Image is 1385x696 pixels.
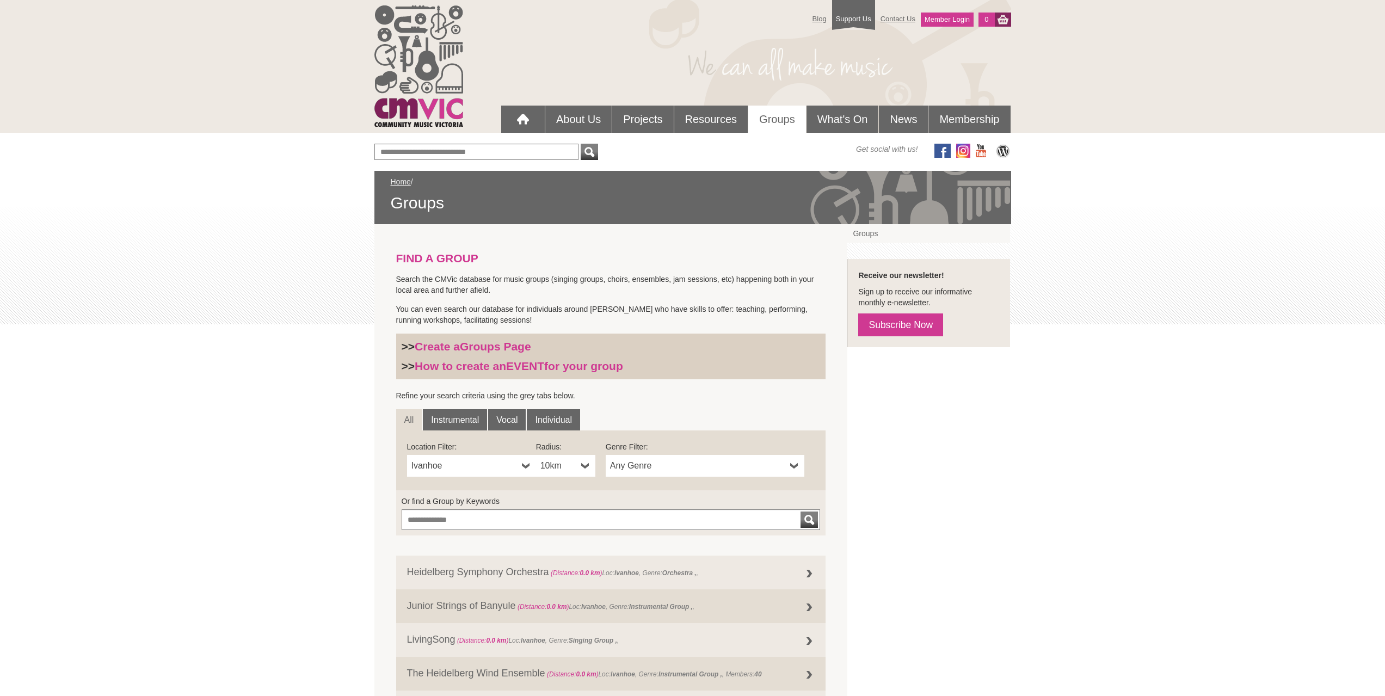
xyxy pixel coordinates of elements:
[415,340,531,353] a: Create aGroups Page
[545,670,762,678] span: Loc: , Genre: , Members:
[396,409,422,431] a: All
[658,670,722,678] strong: Instrumental Group ,
[396,274,826,295] p: Search the CMVic database for music groups (singing groups, choirs, ensembles, jam sessions, etc)...
[629,603,693,611] strong: Instrumental Group ,
[396,252,478,264] strong: FIND A GROUP
[540,459,577,472] span: 10km
[978,13,994,27] a: 0
[662,569,697,577] strong: Orchestra ,
[488,409,526,431] a: Vocal
[549,569,698,577] span: Loc: , Genre: ,
[611,670,635,678] strong: Ivanhoe
[374,5,463,127] img: cmvic_logo.png
[545,106,612,133] a: About Us
[411,459,518,472] span: Ivanhoe
[748,106,806,133] a: Groups
[858,271,944,280] strong: Receive our newsletter!
[612,106,673,133] a: Projects
[391,176,995,213] div: /
[536,455,595,477] a: 10km
[521,637,545,644] strong: Ivanhoe
[402,359,821,373] h3: >>
[606,441,804,452] label: Genre Filter:
[547,670,599,678] span: (Distance: )
[396,657,826,691] a: The Heidelberg Wind Ensemble (Distance:0.0 km)Loc:Ivanhoe, Genre:Instrumental Group ,, Members:40
[807,9,832,28] a: Blog
[396,556,826,589] a: Heidelberg Symphony Orchestra (Distance:0.0 km)Loc:Ivanhoe, Genre:Orchestra ,,
[527,409,580,431] a: Individual
[396,623,826,657] a: LivingSong (Distance:0.0 km)Loc:Ivanhoe, Genre:Singing Group ,,
[551,569,602,577] span: (Distance: )
[858,286,999,308] p: Sign up to receive our informative monthly e-newsletter.
[606,455,804,477] a: Any Genre
[546,603,567,611] strong: 0.0 km
[576,670,596,678] strong: 0.0 km
[391,177,411,186] a: Home
[956,144,970,158] img: icon-instagram.png
[396,390,826,401] p: Refine your search criteria using the grey tabs below.
[402,496,821,507] label: Or find a Group by Keywords
[674,106,748,133] a: Resources
[858,313,943,336] a: Subscribe Now
[580,569,600,577] strong: 0.0 km
[455,637,619,644] span: Loc: , Genre: ,
[847,224,1010,243] a: Groups
[402,340,821,354] h3: >>
[516,603,694,611] span: Loc: , Genre: ,
[536,441,595,452] label: Radius:
[506,360,544,372] strong: EVENT
[995,144,1011,158] img: CMVic Blog
[928,106,1010,133] a: Membership
[518,603,569,611] span: (Distance: )
[407,441,536,452] label: Location Filter:
[407,455,536,477] a: Ivanhoe
[457,637,509,644] span: (Distance: )
[754,670,761,678] strong: 40
[569,637,617,644] strong: Singing Group ,
[581,603,606,611] strong: Ivanhoe
[423,409,487,431] a: Instrumental
[391,193,995,213] span: Groups
[486,637,506,644] strong: 0.0 km
[610,459,786,472] span: Any Genre
[396,304,826,325] p: You can even search our database for individuals around [PERSON_NAME] who have skills to offer: t...
[921,13,974,27] a: Member Login
[879,106,928,133] a: News
[614,569,639,577] strong: Ivanhoe
[875,9,921,28] a: Contact Us
[415,360,623,372] a: How to create anEVENTfor your group
[460,340,531,353] strong: Groups Page
[396,589,826,623] a: Junior Strings of Banyule (Distance:0.0 km)Loc:Ivanhoe, Genre:Instrumental Group ,,
[856,144,918,155] span: Get social with us!
[807,106,879,133] a: What's On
